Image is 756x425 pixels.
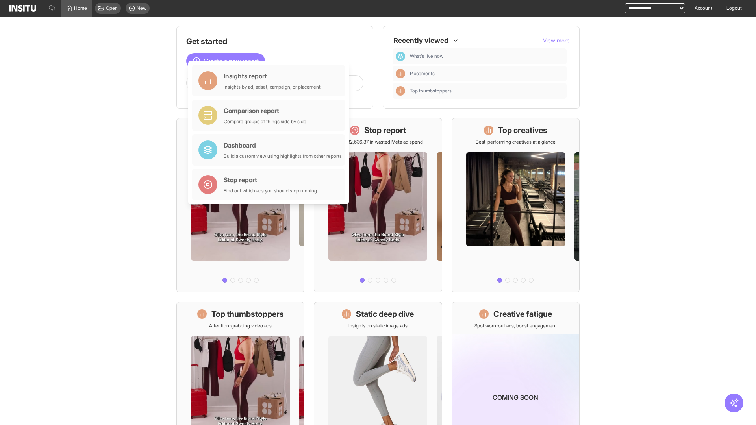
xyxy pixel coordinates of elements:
[396,52,405,61] div: Dashboard
[410,88,452,94] span: Top thumbstoppers
[106,5,118,11] span: Open
[186,53,265,69] button: Create a new report
[74,5,87,11] span: Home
[410,88,563,94] span: Top thumbstoppers
[224,84,321,90] div: Insights by ad, adset, campaign, or placement
[356,309,414,320] h1: Static deep dive
[543,37,570,44] button: View more
[476,139,556,145] p: Best-performing creatives at a glance
[224,71,321,81] div: Insights report
[224,153,342,159] div: Build a custom view using highlights from other reports
[410,70,435,77] span: Placements
[224,106,306,115] div: Comparison report
[211,309,284,320] h1: Top thumbstoppers
[9,5,36,12] img: Logo
[452,118,580,292] a: Top creativesBest-performing creatives at a glance
[543,37,570,44] span: View more
[224,188,317,194] div: Find out which ads you should stop running
[396,69,405,78] div: Insights
[314,118,442,292] a: Stop reportSave £32,636.37 in wasted Meta ad spend
[348,323,408,329] p: Insights on static image ads
[410,53,563,59] span: What's live now
[224,140,342,150] div: Dashboard
[410,53,443,59] span: What's live now
[498,125,547,136] h1: Top creatives
[209,323,272,329] p: Attention-grabbing video ads
[137,5,146,11] span: New
[224,118,306,125] div: Compare groups of things side by side
[176,118,304,292] a: What's live nowSee all active ads instantly
[396,86,405,96] div: Insights
[333,139,423,145] p: Save £32,636.37 in wasted Meta ad spend
[224,175,317,185] div: Stop report
[410,70,563,77] span: Placements
[364,125,406,136] h1: Stop report
[186,36,363,47] h1: Get started
[204,56,259,66] span: Create a new report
